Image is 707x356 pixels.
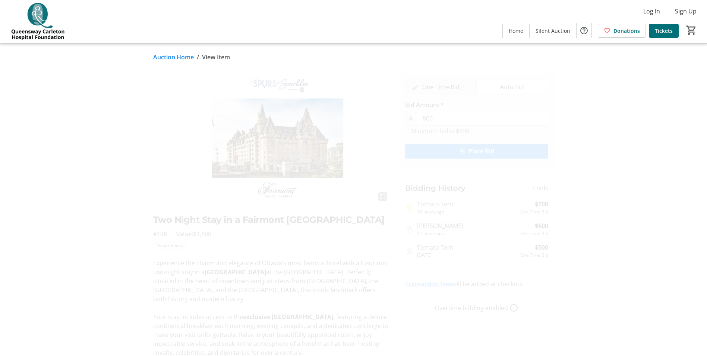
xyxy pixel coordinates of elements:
[417,200,517,209] div: Tomato Tern
[405,111,417,126] span: $
[535,200,548,209] strong: $700
[405,246,414,255] mat-icon: Outbid
[405,203,414,212] mat-icon: Highest bid
[675,7,697,16] span: Sign Up
[536,27,570,35] span: Silent Auction
[503,24,529,38] a: Home
[417,221,517,230] div: [PERSON_NAME]
[378,192,387,201] mat-icon: fullscreen
[655,27,673,35] span: Tickets
[520,209,548,215] div: One Time Bid
[153,259,390,303] p: Experience the charm and elegance of Ottawa’s most famous hotel with a luxurious two-night stay i...
[153,213,390,227] h2: Two Night Stay in a Fairmont [GEOGRAPHIC_DATA]
[649,24,679,38] a: Tickets
[405,280,548,288] div: will be added at checkout.
[669,5,703,17] button: Sign Up
[613,27,640,35] span: Donations
[417,209,517,215] div: 16 hours ago
[530,24,576,38] a: Silent Auction
[520,230,548,237] div: One Time Bid
[405,280,452,288] a: Transaction fees
[535,243,548,252] strong: $500
[153,53,194,62] a: Auction Home
[205,268,266,276] strong: [GEOGRAPHIC_DATA]
[520,252,548,259] div: One Time Bid
[417,252,517,259] div: [DATE]
[405,225,414,234] mat-icon: Outbid
[411,127,469,135] tr-hint: Minimum bid is $800
[405,144,548,159] button: Place Bid
[531,184,548,193] span: 3 bids
[4,3,71,40] img: QCH Foundation's Logo
[405,100,444,109] label: Bid Amount *
[535,221,548,230] strong: $600
[496,80,528,94] span: Auto Bid
[197,53,199,62] span: /
[243,313,333,321] strong: exclusive [GEOGRAPHIC_DATA]
[176,229,211,238] span: Value: $1,500
[399,303,554,312] div: Overtime bidding enabled
[153,229,167,238] span: #108
[417,243,517,252] div: Tomato Tern
[685,24,698,37] button: Cart
[202,53,230,62] span: View Item
[509,27,523,35] span: Home
[417,230,517,237] div: 17 hours ago
[153,71,390,204] img: Image
[418,80,464,94] span: One Time Bid
[153,241,187,250] tr-label-badge: Experiences
[577,23,591,38] button: Help
[509,303,518,312] a: How overtime bidding works for silent auctions
[405,182,465,194] h3: Bidding History
[643,7,660,16] span: Log In
[598,24,646,38] a: Donations
[468,147,494,156] span: Place Bid
[637,5,666,17] button: Log In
